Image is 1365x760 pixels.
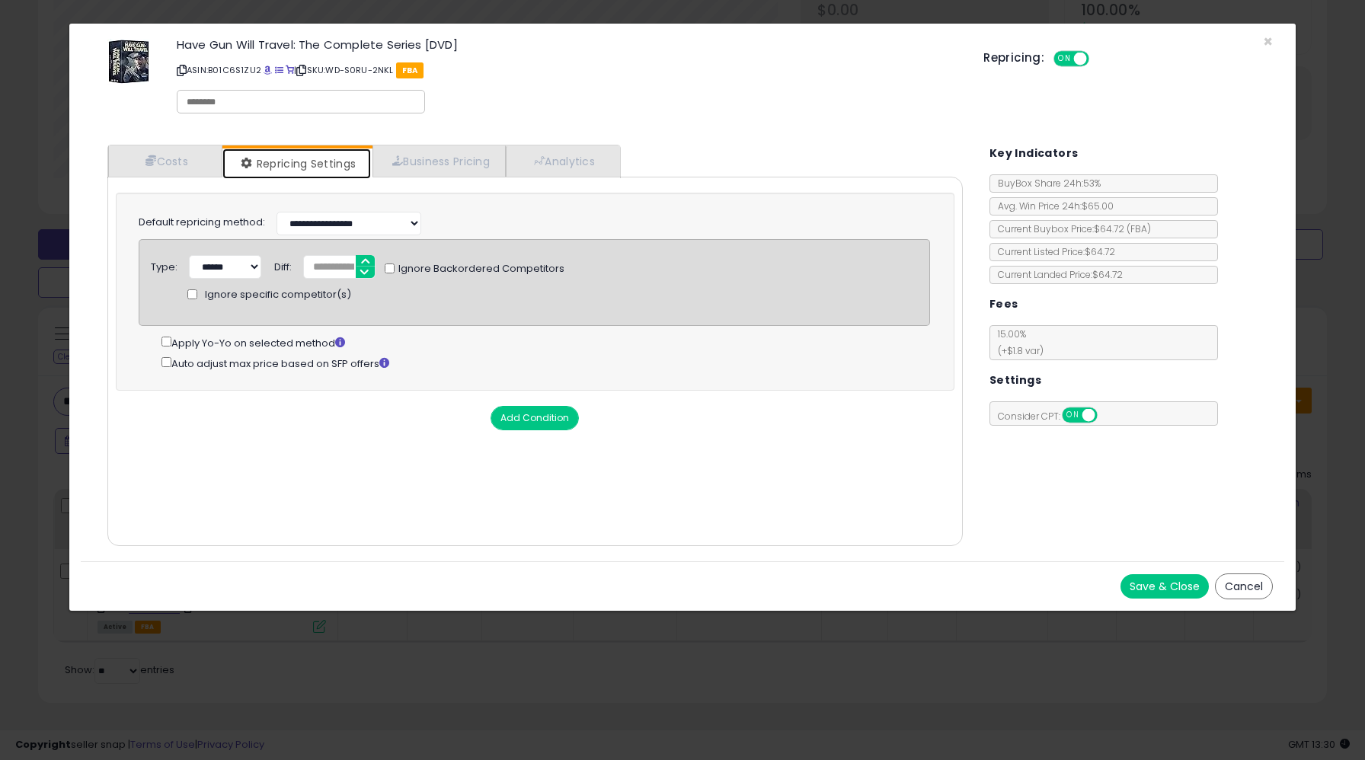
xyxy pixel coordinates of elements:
[990,344,1044,357] span: (+$1.8 var)
[491,406,579,430] button: Add Condition
[1263,30,1273,53] span: ×
[205,288,351,302] span: Ignore specific competitor(s)
[177,58,961,82] p: ASIN: B01C6S1ZU2 | SKU: WD-S0RU-2NKL
[264,64,272,76] a: BuyBox page
[990,222,1151,235] span: Current Buybox Price:
[286,64,294,76] a: Your listing only
[990,177,1101,190] span: BuyBox Share 24h: 53%
[1127,222,1151,235] span: ( FBA )
[1094,222,1151,235] span: $64.72
[1063,409,1082,422] span: ON
[396,62,424,78] span: FBA
[990,200,1114,212] span: Avg. Win Price 24h: $65.00
[1120,574,1209,599] button: Save & Close
[990,410,1117,423] span: Consider CPT:
[107,39,150,85] img: 51d65jE25lL._SL60_.jpg
[275,64,283,76] a: All offer listings
[139,216,265,230] label: Default repricing method:
[990,268,1123,281] span: Current Landed Price: $64.72
[989,144,1079,163] h5: Key Indicators
[372,145,506,177] a: Business Pricing
[989,371,1041,390] h5: Settings
[108,145,222,177] a: Costs
[1087,53,1111,65] span: OFF
[1055,53,1074,65] span: ON
[1095,409,1119,422] span: OFF
[983,52,1044,64] h5: Repricing:
[989,295,1018,314] h5: Fees
[177,39,961,50] h3: Have Gun Will Travel: The Complete Series [DVD]
[161,354,931,372] div: Auto adjust max price based on SFP offers
[151,255,177,275] div: Type:
[990,245,1115,258] span: Current Listed Price: $64.72
[395,262,564,276] span: Ignore Backordered Competitors
[161,334,931,351] div: Apply Yo-Yo on selected method
[506,145,619,177] a: Analytics
[990,327,1044,357] span: 15.00 %
[222,148,372,179] a: Repricing Settings
[1215,573,1273,599] button: Cancel
[274,255,292,275] div: Diff:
